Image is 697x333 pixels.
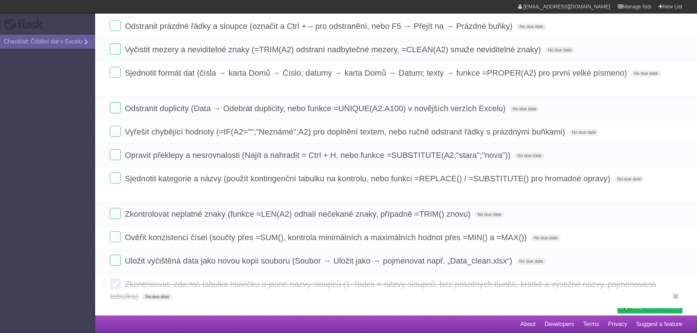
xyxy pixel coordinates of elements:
[510,106,539,112] span: No due date
[125,151,512,160] span: Opravit překlepy a nesrovnalosti (Najít a nahradit = Ctrl + H, nebo funkce =SUBSTITUTE(A2;"stara"...
[125,68,629,77] span: Sjednotit formát dat (čísla → karta Domů → Číslo; datumy → karta Domů → Datum; texty → funkce =PR...
[110,43,121,54] label: Done
[531,235,561,241] span: No due date
[110,231,121,242] label: Done
[125,209,472,219] span: Zkontrolovat neplatné znaky (funkce =LEN(A2) odhalí nečekané znaky, případně =TRIM() znovu)
[110,20,121,31] label: Done
[636,317,682,331] a: Suggest a feature
[110,149,121,160] label: Done
[517,23,546,30] span: No due date
[110,208,121,219] label: Done
[633,300,679,313] span: Buy me a coffee
[110,126,121,137] label: Done
[125,256,514,265] span: Uložit vyčištěná data jako novou kopii souboru (Soubor → Uložit jako → pojmenovat např. „Data_cle...
[110,102,121,113] label: Done
[569,129,599,136] span: No due date
[110,278,121,289] label: Done
[125,127,567,136] span: Vyřešit chybějící hodnoty (=IF(A2="";"Neznámé";A2) pro doplnění textem, nebo ručně odstranit řádk...
[514,152,544,159] span: No due date
[583,317,599,331] a: Terms
[110,255,121,266] label: Done
[125,45,543,54] span: Vyčistit mezery a neviditelné znaky (=TRIM(A2) odstraní nadbytečné mezery, =CLEAN(A2) smaže nevid...
[110,280,656,301] span: Zkontrolovat, zda má tabulka hlavičku a jasné názvy sloupců (1. řádek = názvy sloupců, bez prázdn...
[125,22,514,31] span: Odstranit prázdné řádky a sloupce (označit a Ctrl + – pro odstranění, nebo F5 → Přejít na → Prázd...
[516,258,546,265] span: No due date
[608,317,627,331] a: Privacy
[545,47,574,53] span: No due date
[142,294,172,300] span: No due date
[520,317,536,331] a: About
[475,211,504,218] span: No due date
[110,67,121,78] label: Done
[110,173,121,183] label: Done
[544,317,574,331] a: Developers
[614,176,644,182] span: No due date
[125,174,612,183] span: Sjednotit kategorie a názvy (použít kontingenční tabulku na kontrolu, nebo funkci =REPLACE() / =S...
[4,18,48,31] div: Flask
[125,104,507,113] span: Odstranit duplicity (Data → Odebrat duplicity, nebo funkce =UNIQUE(A2:A100) v novějších verzích E...
[631,70,661,77] span: No due date
[125,233,529,242] span: Ověřit konzistenci čísel (součty přes =SUM(), kontrola minimálních a maximálních hodnot přes =MIN...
